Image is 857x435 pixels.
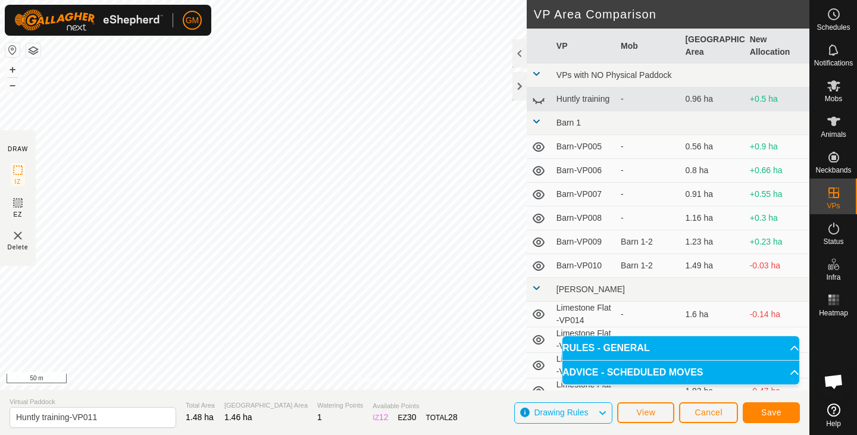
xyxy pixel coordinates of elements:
[5,62,20,77] button: +
[743,402,800,423] button: Save
[186,400,215,411] span: Total Area
[552,327,616,353] td: Limestone Flat -VP015
[745,302,809,327] td: -0.14 ha
[745,230,809,254] td: +0.23 ha
[552,254,616,278] td: Barn-VP010
[398,411,417,424] div: EZ
[556,70,672,80] span: VPs with NO Physical Paddock
[5,78,20,92] button: –
[552,302,616,327] td: Limestone Flat -VP014
[817,24,850,31] span: Schedules
[816,364,852,399] div: Open chat
[358,374,402,385] a: Privacy Policy
[373,411,388,424] div: IZ
[621,334,675,346] div: -
[562,361,799,384] p-accordion-header: ADVICE - SCHEDULED MOVES
[680,29,745,64] th: [GEOGRAPHIC_DATA] Area
[317,412,322,422] span: 1
[636,408,655,417] span: View
[745,159,809,183] td: +0.66 ha
[379,412,389,422] span: 12
[745,206,809,230] td: +0.3 ha
[10,397,176,407] span: Virtual Paddock
[680,135,745,159] td: 0.56 ha
[552,378,616,404] td: Limestone Flat -VP017
[761,408,781,417] span: Save
[810,399,857,432] a: Help
[448,412,458,422] span: 28
[680,254,745,278] td: 1.49 ha
[680,230,745,254] td: 1.23 ha
[745,135,809,159] td: +0.9 ha
[621,140,675,153] div: -
[745,254,809,278] td: -0.03 ha
[679,402,738,423] button: Cancel
[621,188,675,201] div: -
[186,412,214,422] span: 1.48 ha
[8,243,29,252] span: Delete
[15,177,21,186] span: IZ
[14,210,23,219] span: EZ
[621,212,675,224] div: -
[680,302,745,327] td: 1.6 ha
[745,87,809,111] td: +0.5 ha
[552,183,616,206] td: Barn-VP007
[621,93,675,105] div: -
[621,259,675,272] div: Barn 1-2
[224,412,252,422] span: 1.46 ha
[417,374,452,385] a: Contact Us
[826,420,841,427] span: Help
[827,202,840,209] span: VPs
[317,400,363,411] span: Watering Points
[826,274,840,281] span: Infra
[552,353,616,378] td: Limestone Flat -VP016
[621,308,675,321] div: -
[680,159,745,183] td: 0.8 ha
[680,183,745,206] td: 0.91 ha
[26,43,40,58] button: Map Layers
[617,402,674,423] button: View
[14,10,163,31] img: Gallagher Logo
[426,411,458,424] div: TOTAL
[8,145,28,154] div: DRAW
[552,159,616,183] td: Barn-VP006
[815,167,851,174] span: Neckbands
[821,131,846,138] span: Animals
[745,183,809,206] td: +0.55 ha
[224,400,308,411] span: [GEOGRAPHIC_DATA] Area
[11,229,25,243] img: VP
[552,135,616,159] td: Barn-VP005
[556,118,581,127] span: Barn 1
[552,206,616,230] td: Barn-VP008
[814,60,853,67] span: Notifications
[745,29,809,64] th: New Allocation
[695,408,722,417] span: Cancel
[186,14,199,27] span: GM
[825,95,842,102] span: Mobs
[616,29,680,64] th: Mob
[373,401,457,411] span: Available Points
[552,29,616,64] th: VP
[552,230,616,254] td: Barn-VP009
[562,336,799,360] p-accordion-header: RULES - GENERAL
[621,236,675,248] div: Barn 1-2
[680,327,745,353] td: 1.29 ha
[745,327,809,353] td: +0.17 ha
[556,284,625,294] span: [PERSON_NAME]
[562,368,703,377] span: ADVICE - SCHEDULED MOVES
[680,87,745,111] td: 0.96 ha
[552,87,616,111] td: Huntly training
[680,206,745,230] td: 1.16 ha
[534,408,588,417] span: Drawing Rules
[534,7,809,21] h2: VP Area Comparison
[5,43,20,57] button: Reset Map
[621,164,675,177] div: -
[562,343,650,353] span: RULES - GENERAL
[819,309,848,317] span: Heatmap
[823,238,843,245] span: Status
[407,412,417,422] span: 30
